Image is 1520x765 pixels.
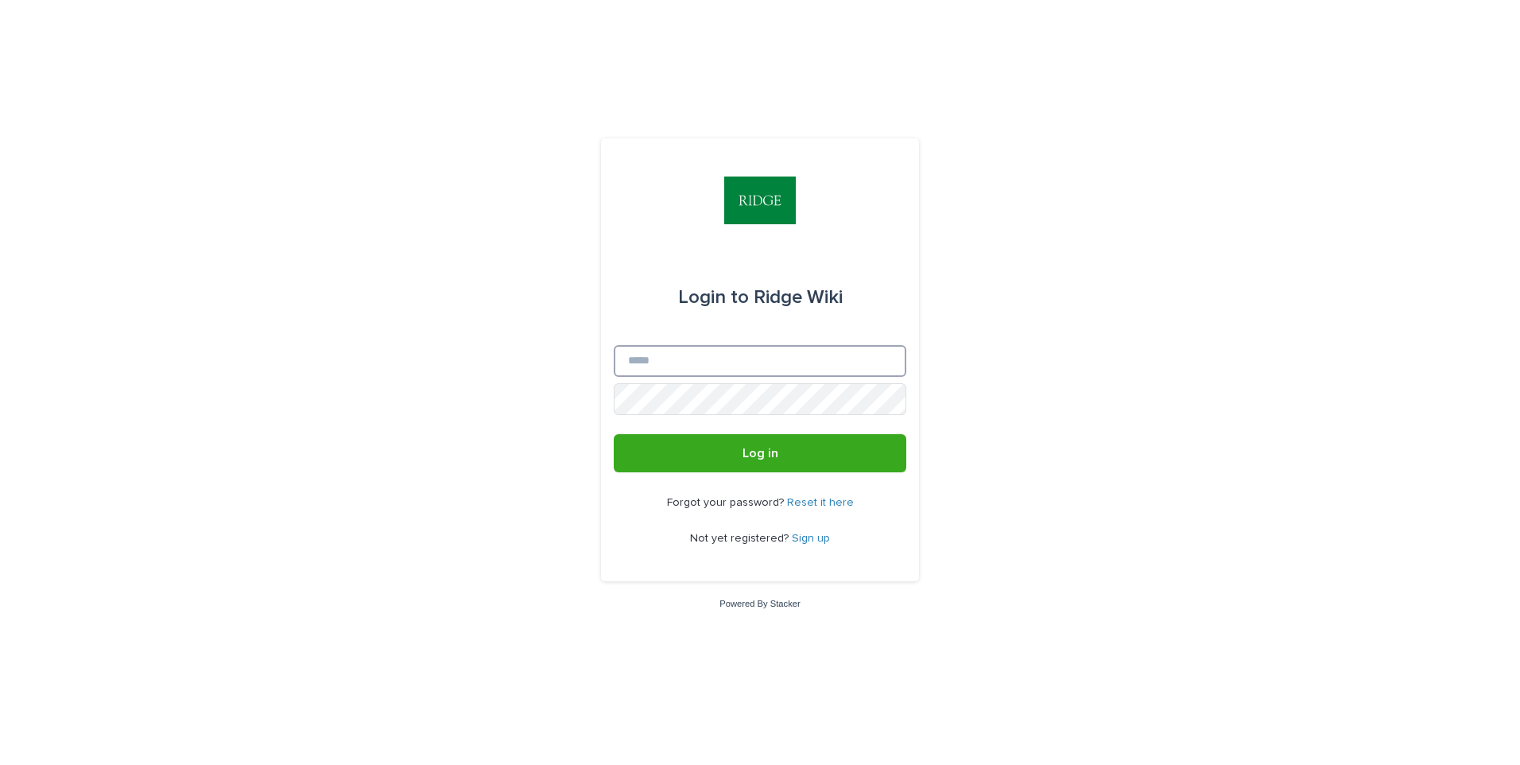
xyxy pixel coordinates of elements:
[690,533,792,544] span: Not yet registered?
[792,533,830,544] a: Sign up
[724,177,796,224] img: gjha9zmLRh2zRMO5XP9I
[614,434,906,472] button: Log in
[787,497,854,508] a: Reset it here
[678,275,843,320] div: Ridge Wiki
[719,599,800,608] a: Powered By Stacker
[678,288,749,307] span: Login to
[743,447,778,460] span: Log in
[667,497,787,508] span: Forgot your password?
